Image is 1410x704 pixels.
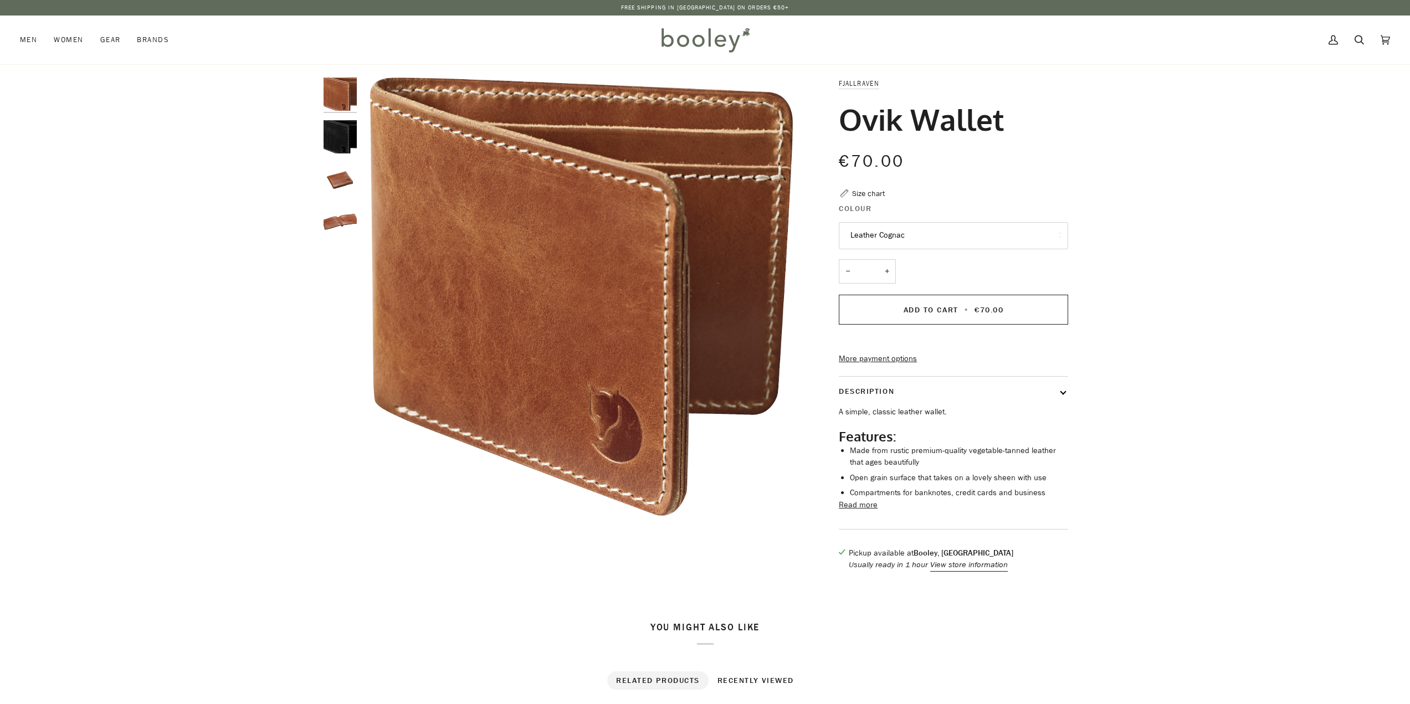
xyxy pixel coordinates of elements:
[607,671,709,690] button: Related products
[961,305,972,315] span: •
[621,3,789,12] p: Free Shipping in [GEOGRAPHIC_DATA] on Orders €50+
[54,34,83,45] span: Women
[839,428,1068,445] h2: Features:
[839,353,1068,365] a: More payment options
[878,259,896,284] button: +
[839,499,878,511] button: Read more
[849,547,1013,559] p: Pickup available at
[324,162,357,196] img: Fjallraven Ovik Wallet - Booley Galway
[904,305,958,315] span: Add to Cart
[92,16,129,64] a: Gear
[137,34,169,45] span: Brands
[850,445,1068,469] li: Made from rustic premium-quality vegetable-tanned leather that ages beautifully
[324,78,357,111] img: Fjallraven Ovik Wallet Leather Cognac - Booley Galway
[839,259,857,284] button: −
[850,472,1068,484] li: Open grain surface that takes on a lovely sheen with use
[129,16,177,64] a: Brands
[324,120,357,153] img: Fjallraven Ovik Wallet Black - Booley Galway
[975,305,1003,315] span: €70.00
[839,101,1004,137] h1: Ovik Wallet
[839,295,1068,325] button: Add to Cart • €70.00
[839,406,1068,418] p: A simple, classic leather wallet.
[20,34,37,45] span: Men
[852,188,885,199] div: Size chart
[839,259,896,284] input: Quantity
[839,79,879,88] a: Fjallraven
[324,622,1087,645] h2: You might also like
[362,78,801,516] img: Fjallraven Ovik Wallet Leather Cognac - Booley Galway
[616,675,700,686] span: Related products
[717,675,794,686] span: Recently viewed
[839,222,1068,249] button: Leather Cognac
[850,487,1068,499] li: Compartments for banknotes, credit cards and business
[657,24,753,56] img: Booley
[930,559,1008,571] button: View store information
[45,16,91,64] a: Women
[914,548,1013,558] strong: Booley, [GEOGRAPHIC_DATA]
[324,205,357,238] img: Fjallraven Ovik Wallet - Booley Galway
[839,150,904,173] span: €70.00
[709,671,803,690] button: Recently viewed
[839,377,1068,406] button: Description
[849,559,1013,571] p: Usually ready in 1 hour
[100,34,121,45] span: Gear
[20,16,45,64] a: Men
[839,203,871,214] span: Colour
